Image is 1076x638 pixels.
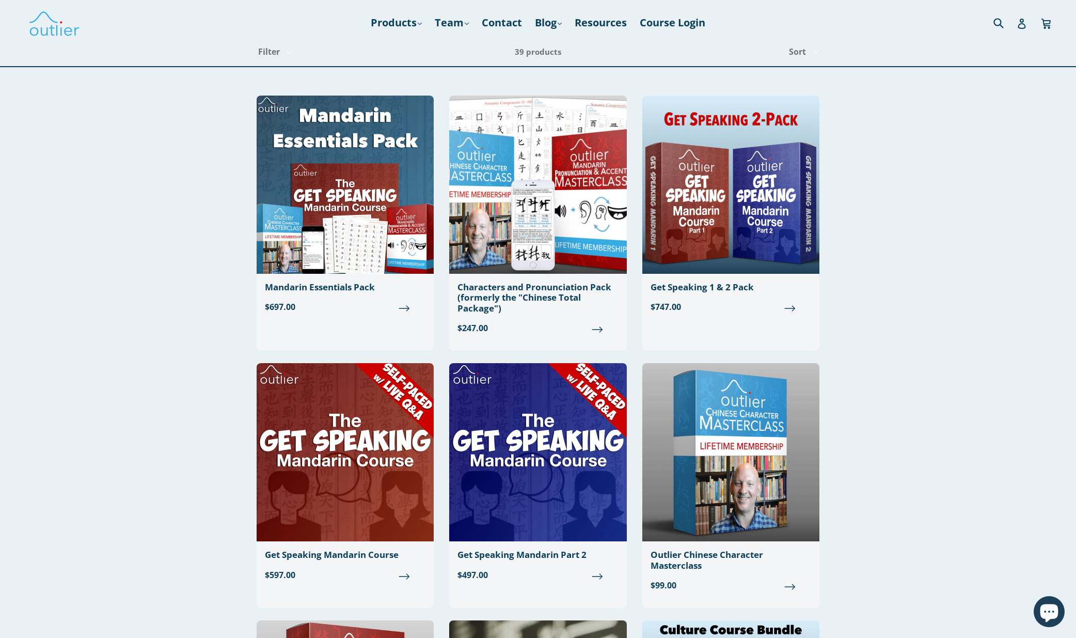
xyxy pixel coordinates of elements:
[449,96,626,343] a: Characters and Pronunciation Pack (formerly the "Chinese Total Package") $247.00
[457,569,618,581] span: $497.00
[651,301,811,313] span: $747.00
[457,550,618,560] div: Get Speaking Mandarin Part 2
[651,579,811,592] span: $99.00
[530,13,567,32] a: Blog
[651,550,811,571] div: Outlier Chinese Character Masterclass
[642,363,819,541] img: Outlier Chinese Character Masterclass Outlier Linguistics
[642,96,819,321] a: Get Speaking 1 & 2 Pack $747.00
[366,13,427,32] a: Products
[651,282,811,292] div: Get Speaking 1 & 2 Pack
[991,12,1019,33] input: Search
[265,301,425,313] span: $697.00
[569,13,632,32] a: Resources
[515,46,561,57] span: 39 products
[257,96,434,321] a: Mandarin Essentials Pack $697.00
[257,96,434,274] img: Mandarin Essentials Pack
[449,363,626,589] a: Get Speaking Mandarin Part 2 $497.00
[28,8,80,38] img: Outlier Linguistics
[457,282,618,314] div: Characters and Pronunciation Pack (formerly the "Chinese Total Package")
[449,96,626,274] img: Chinese Total Package Outlier Linguistics
[265,550,425,560] div: Get Speaking Mandarin Course
[477,13,527,32] a: Contact
[642,363,819,600] a: Outlier Chinese Character Masterclass $99.00
[642,96,819,274] img: Get Speaking 1 & 2 Pack
[430,13,474,32] a: Team
[449,363,626,541] img: Get Speaking Mandarin Part 2
[257,363,434,541] img: Get Speaking Mandarin Course
[265,569,425,581] span: $597.00
[1031,596,1068,630] inbox-online-store-chat: Shopify online store chat
[457,322,618,334] span: $247.00
[635,13,710,32] a: Course Login
[265,282,425,292] div: Mandarin Essentials Pack
[257,363,434,589] a: Get Speaking Mandarin Course $597.00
